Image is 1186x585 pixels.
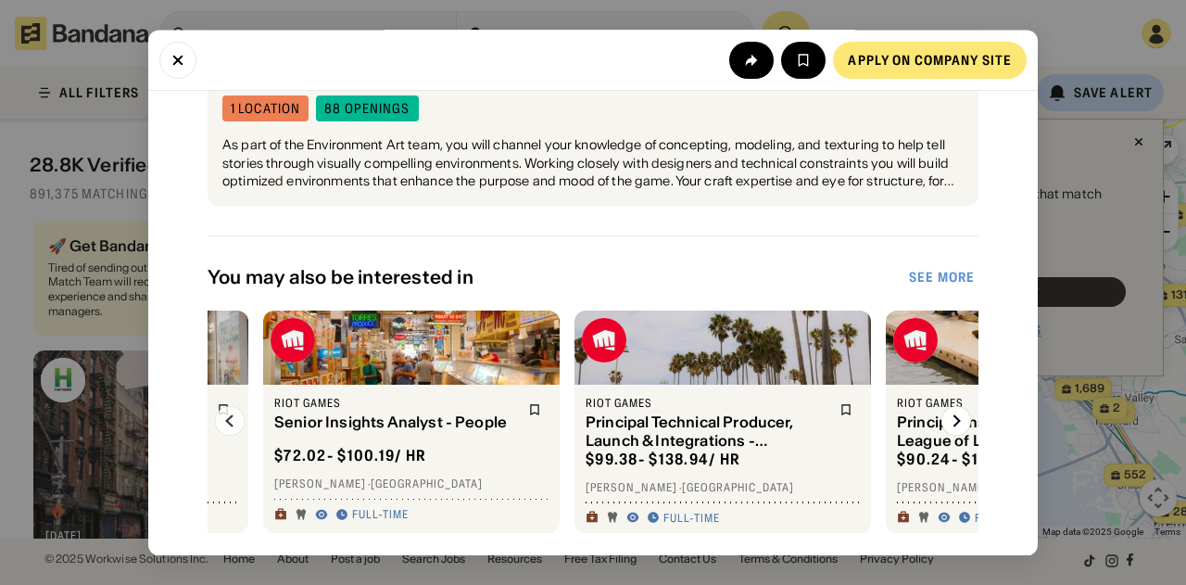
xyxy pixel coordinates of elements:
[274,414,517,432] div: Senior Insights Analyst - People
[574,311,871,533] a: Riot Games logoRiot GamesPrincipal Technical Producer, Launch & Integrations - Unpublished R&D Pr...
[274,447,426,466] div: $ 72.02 - $100.19 / hr
[263,311,560,533] a: Riot Games logoRiot GamesSenior Insights Analyst - People$72.02- $100.19/ hr[PERSON_NAME] ·[GEOGR...
[215,406,245,436] img: Left Arrow
[274,396,517,411] div: Riot Games
[271,318,315,362] img: Riot Games logo
[586,480,860,495] div: [PERSON_NAME] · [GEOGRAPHIC_DATA]
[582,318,626,362] img: Riot Games logo
[274,477,549,492] div: [PERSON_NAME] · [GEOGRAPHIC_DATA]
[586,396,828,411] div: Riot Games
[324,102,410,115] div: 88 openings
[897,396,1140,411] div: Riot Games
[886,311,1182,533] a: Riot Games logoRiot GamesPrincipal Insights Analyst - League of Legends$90.24- $125.82/ hr[PERSON...
[352,508,409,523] div: Full-time
[833,41,1027,78] a: Apply on company site
[897,480,1171,495] div: [PERSON_NAME] · [GEOGRAPHIC_DATA]
[663,511,720,526] div: Full-time
[208,266,905,288] div: You may also be interested in
[897,414,1140,450] div: Principal Insights Analyst - League of Legends
[586,414,828,450] div: Principal Technical Producer, Launch & Integrations - Unpublished R&D Product
[848,53,1012,66] div: Apply on company site
[231,102,300,115] div: 1 location
[586,450,740,469] div: $ 99.38 - $138.94 / hr
[159,41,196,78] button: Close
[941,406,971,436] img: Right Arrow
[222,136,964,191] div: As part of the Environment Art team, you will channel your knowledge of concepting, modeling, and...
[909,271,975,284] div: See more
[897,450,1053,469] div: $ 90.24 - $125.82 / hr
[975,511,1031,526] div: Full-time
[893,318,938,362] img: Riot Games logo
